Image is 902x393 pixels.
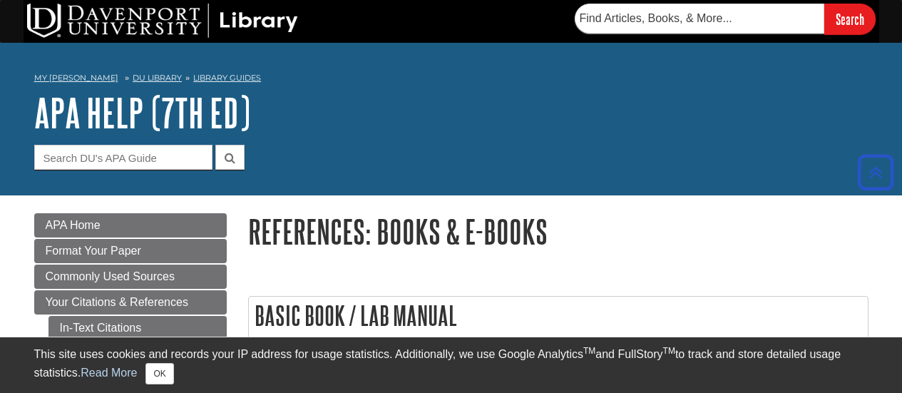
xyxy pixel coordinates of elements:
span: Format Your Paper [46,245,141,257]
sup: TM [663,346,675,356]
input: Find Articles, Books, & More... [575,4,824,34]
a: My [PERSON_NAME] [34,72,118,84]
a: Read More [81,367,137,379]
h1: References: Books & E-books [248,213,868,250]
a: APA Home [34,213,227,238]
a: DU Library [133,73,182,83]
a: Your Citations & References [34,290,227,315]
button: Close [145,363,173,384]
a: Commonly Used Sources [34,265,227,289]
span: APA Home [46,219,101,231]
input: Search DU's APA Guide [34,145,212,170]
form: Searches DU Library's articles, books, and more [575,4,876,34]
a: Library Guides [193,73,261,83]
span: Commonly Used Sources [46,270,175,282]
div: This site uses cookies and records your IP address for usage statistics. Additionally, we use Goo... [34,346,868,384]
span: Your Citations & References [46,296,188,308]
img: DU Library [27,4,298,38]
a: In-Text Citations [48,316,227,340]
h2: Basic Book / Lab Manual [249,297,868,335]
nav: breadcrumb [34,68,868,91]
a: APA Help (7th Ed) [34,91,250,135]
a: Back to Top [853,163,898,182]
a: Format Your Paper [34,239,227,263]
sup: TM [583,346,595,356]
input: Search [824,4,876,34]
